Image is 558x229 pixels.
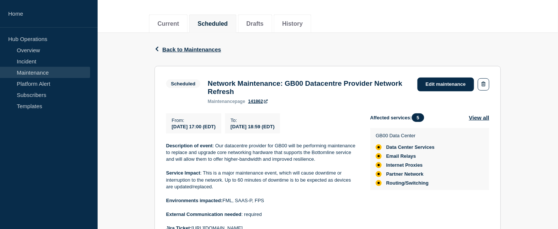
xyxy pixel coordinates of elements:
[247,21,264,27] button: Drafts
[412,113,424,122] span: 5
[162,46,221,53] span: Back to Maintenances
[166,198,223,203] strong: Environments impacted:
[208,99,235,104] span: maintenance
[376,133,435,138] p: GB00 Data Center
[386,144,435,150] span: Data Center Services
[418,78,474,91] a: Edit maintenance
[386,180,429,186] span: Routing/Switching
[166,211,358,218] p: : required
[376,153,382,159] div: affected
[166,197,358,204] p: FML, SAAS-P, FPS
[282,21,303,27] button: History
[376,171,382,177] div: affected
[386,153,416,159] span: Email Relays
[376,162,382,168] div: affected
[166,79,200,88] span: Scheduled
[208,79,410,96] h3: Network Maintenance: GB00 Datacentre Provider Network Refresh
[208,99,245,104] p: page
[172,117,216,123] p: From :
[386,162,423,168] span: Internet Proxies
[231,124,275,129] span: [DATE] 18:59 (EDT)
[166,143,213,148] strong: Description of event
[248,99,267,104] a: 141862
[158,21,179,27] button: Current
[172,124,216,129] span: [DATE] 17:00 (EDT)
[231,117,275,123] p: To :
[376,180,382,186] div: affected
[166,170,358,190] p: : This is a major maintenance event, which will cause downtime or interruption to the network. Up...
[370,113,428,122] span: Affected services:
[386,171,424,177] span: Partner Network
[155,46,221,53] button: Back to Maintenances
[166,142,358,163] p: : Our datacentre provider for GB00 will be performing maintenance to replace and upgrade core net...
[376,144,382,150] div: affected
[198,21,228,27] button: Scheduled
[166,170,200,176] strong: Service Impact
[166,211,241,217] strong: External Communication needed
[469,113,489,122] button: View all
